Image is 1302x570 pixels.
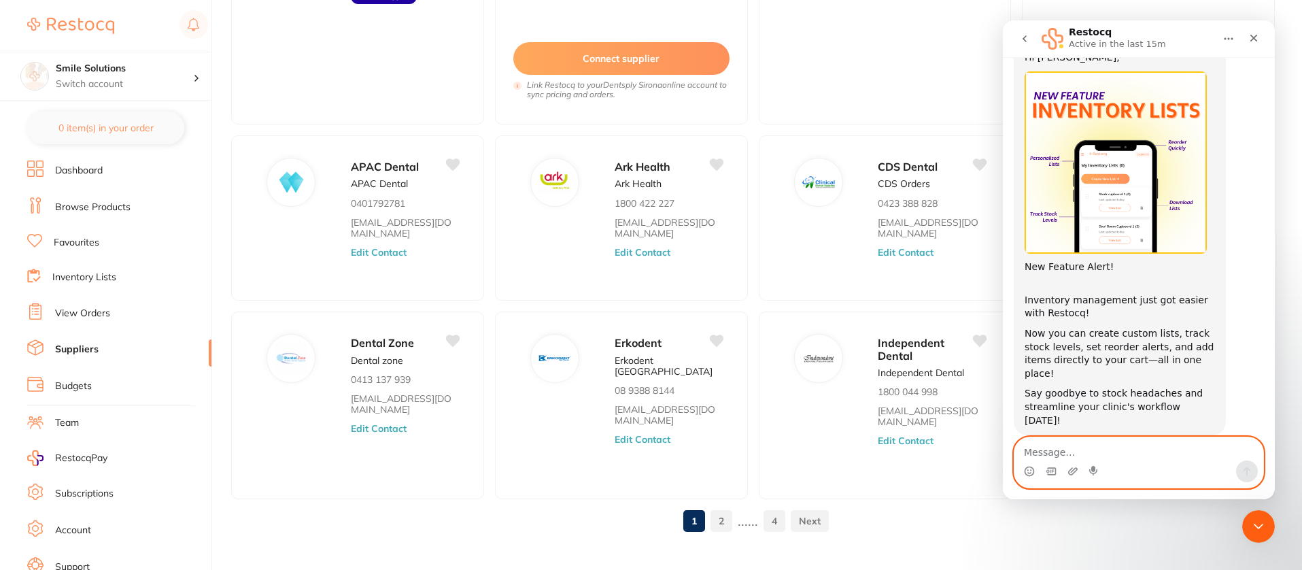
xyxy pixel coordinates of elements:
img: Ark Health [538,166,571,199]
span: Independent Dental [878,336,944,362]
a: Dashboard [55,164,103,178]
img: APAC Dental [275,166,308,199]
p: Erkodent [GEOGRAPHIC_DATA] [615,355,723,377]
span: RestocqPay [55,452,107,465]
a: Subscriptions [55,487,114,501]
button: Edit Contact [878,435,933,446]
button: Edit Contact [351,423,407,434]
a: Favourites [54,236,99,250]
a: Suppliers [55,343,99,356]
a: View Orders [55,307,110,320]
img: Independent Dental [802,342,835,375]
a: [EMAIL_ADDRESS][DOMAIN_NAME] [351,217,459,239]
img: Erkodent [538,342,571,375]
p: 0413 137 939 [351,374,411,385]
span: Erkodent [615,336,662,350]
a: Team [55,416,79,430]
a: [EMAIL_ADDRESS][DOMAIN_NAME] [878,217,986,239]
a: RestocqPay [27,450,107,466]
a: 1 [683,507,705,535]
button: Connect supplier [513,42,730,75]
p: APAC Dental [351,178,408,189]
button: 0 item(s) in your order [27,112,184,144]
a: [EMAIL_ADDRESS][DOMAIN_NAME] [615,217,723,239]
span: Dental Zone [351,336,414,350]
a: 2 [710,507,732,535]
a: Inventory Lists [52,271,116,284]
button: Edit Contact [878,247,933,258]
a: [EMAIL_ADDRESS][DOMAIN_NAME] [351,393,459,415]
h4: Smile Solutions [56,62,193,76]
p: 1800 044 998 [878,386,938,397]
p: 1800 422 227 [615,198,674,209]
p: 08 9388 8144 [615,385,674,396]
a: [EMAIL_ADDRESS][DOMAIN_NAME] [615,404,723,426]
p: Independent Dental [878,367,964,378]
a: 4 [764,507,785,535]
p: Switch account [56,78,193,91]
iframe: Intercom live chat [1003,20,1275,499]
img: RestocqPay [27,450,44,466]
a: Browse Products [55,201,131,214]
p: CDS Orders [878,178,930,189]
span: Ark Health [615,160,670,173]
img: CDS Dental [802,166,835,199]
img: Smile Solutions [21,63,48,90]
a: Budgets [55,380,92,393]
a: Restocq Logo [27,10,114,41]
p: 0401792781 [351,198,405,209]
p: ...... [738,513,758,529]
p: 0423 388 828 [878,198,938,209]
span: APAC Dental [351,160,419,173]
button: Edit Contact [615,247,670,258]
i: Link Restocq to your Dentsply Sirona online account to sync pricing and orders. [527,80,730,99]
img: Restocq Logo [27,18,114,34]
p: Ark Health [615,178,662,189]
a: Account [55,524,91,537]
span: CDS Dental [878,160,938,173]
a: [EMAIL_ADDRESS][DOMAIN_NAME] [878,405,986,427]
button: Edit Contact [351,247,407,258]
iframe: Intercom live chat [1242,510,1275,543]
p: Dental zone [351,355,403,366]
img: Dental Zone [275,342,308,375]
button: Edit Contact [615,434,670,445]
